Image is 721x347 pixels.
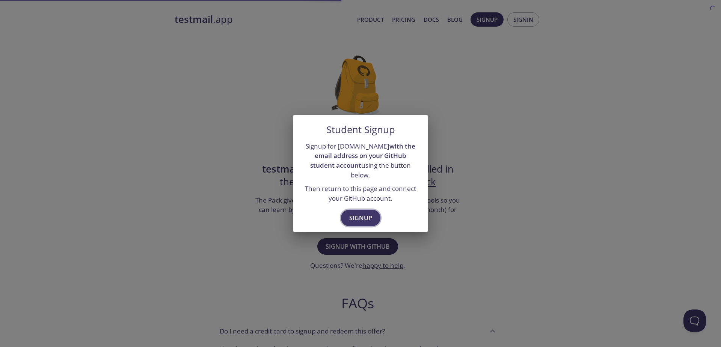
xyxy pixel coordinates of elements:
[349,213,372,223] span: Signup
[302,141,419,180] p: Signup for [DOMAIN_NAME] using the button below.
[341,210,380,226] button: Signup
[326,124,395,135] h5: Student Signup
[310,142,415,170] strong: with the email address on your GitHub student account
[302,184,419,203] p: Then return to this page and connect your GitHub account.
